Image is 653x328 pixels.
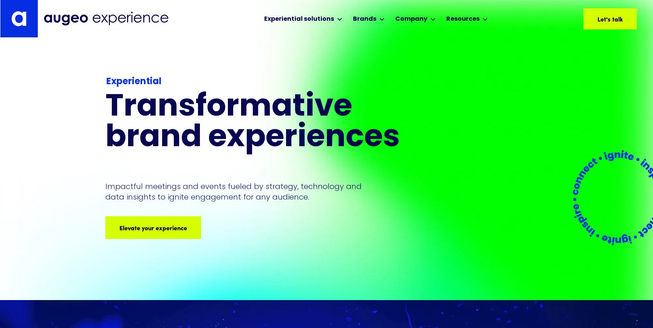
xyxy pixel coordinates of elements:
[264,15,334,24] div: Experiential solutions
[105,181,365,202] p: Impactful meetings and events fueled by strategy, technology and data insights to ignite engageme...
[105,92,432,154] h1: Transformative brand experiences
[105,216,201,239] a: Elevate your experience
[446,15,480,24] div: Resources
[353,15,376,24] div: Brands
[106,75,431,89] div: Experiential
[583,8,637,29] a: Let's talk
[11,11,26,26] img: Augeo's "a" monogram decorative logo in white.
[44,12,169,26] img: Augeo Experience business unit full logo in midnight blue.
[395,15,427,24] div: Company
